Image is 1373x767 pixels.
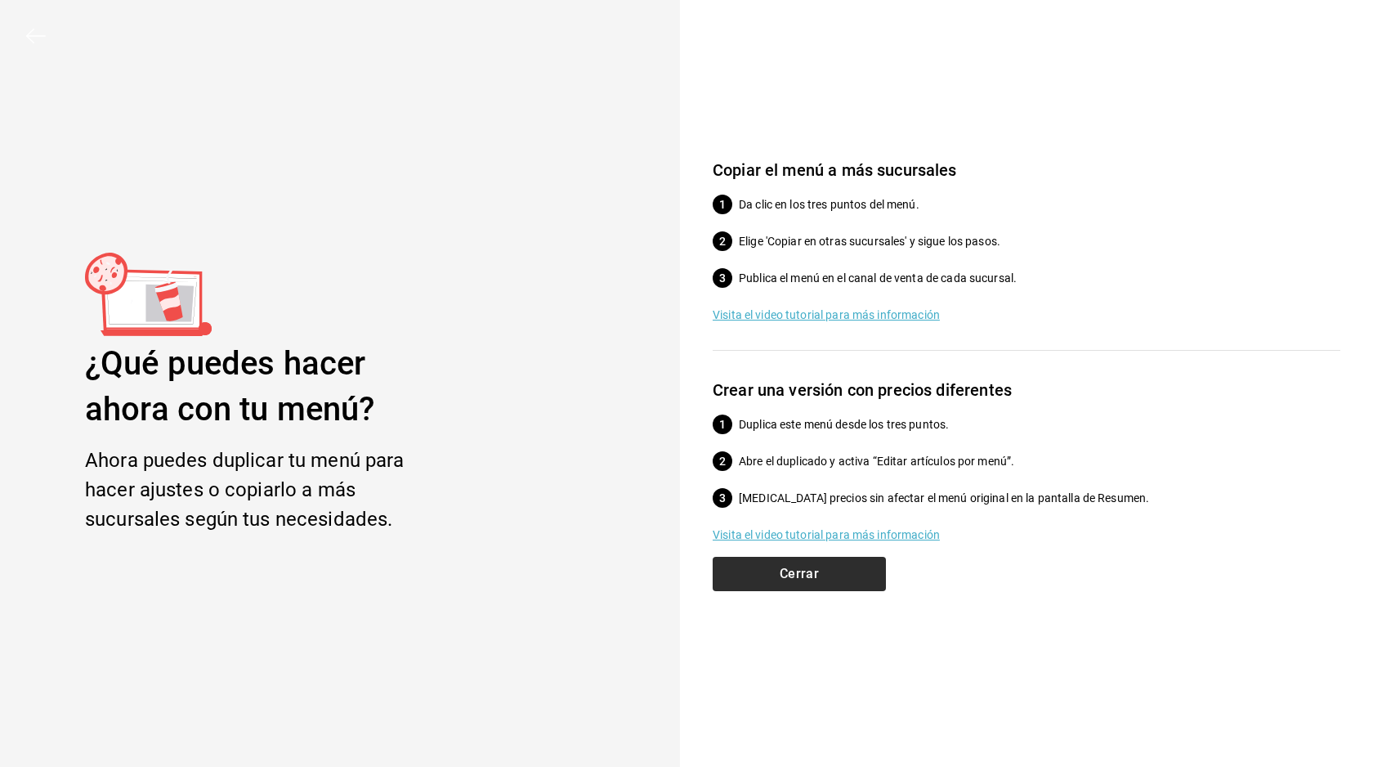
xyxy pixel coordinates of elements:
[713,307,1340,324] a: Visita el video tutorial para más información
[739,196,1340,213] p: Da clic en los tres puntos del menú.
[739,416,1340,433] p: Duplica este menú desde los tres puntos.
[713,527,1340,544] a: Visita el video tutorial para más información
[85,341,451,433] div: ¿Qué puedes hacer ahora con tu menú?
[739,270,1340,287] p: Publica el menú en el canal de venta de cada sucursal.
[713,157,1340,183] h6: Copiar el menú a más sucursales
[739,453,1340,470] p: Abre el duplicado y activa “Editar artículos por menú”.
[713,377,1340,403] h6: Crear una versión con precios diferentes
[739,233,1340,250] p: Elige 'Copiar en otras sucursales' y sigue los pasos.
[85,446,451,534] div: Ahora puedes duplicar tu menú para hacer ajustes o copiarlo a más sucursales según tus necesidades.
[739,490,1340,507] p: [MEDICAL_DATA] precios sin afectar el menú original en la pantalla de Resumen.
[713,557,886,591] button: Cerrar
